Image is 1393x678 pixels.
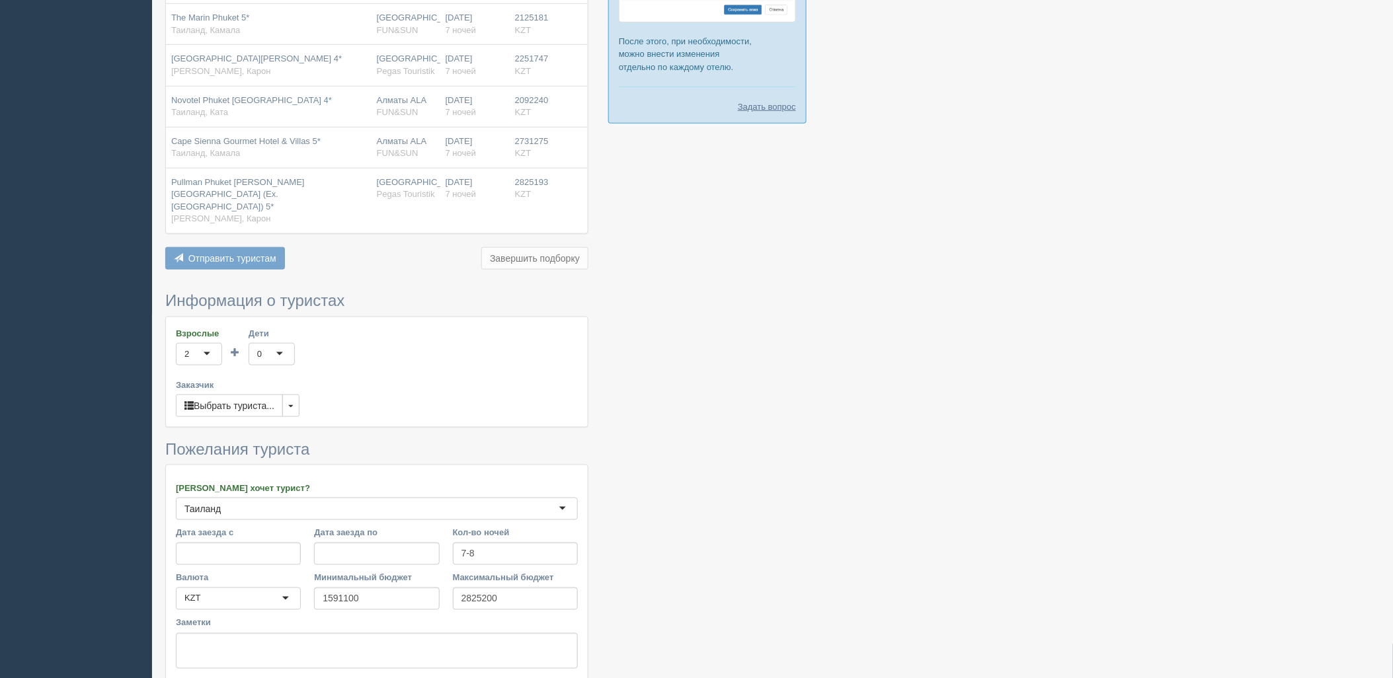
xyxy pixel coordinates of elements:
div: KZT [184,592,201,605]
span: 7 ночей [446,107,476,117]
label: Заказчик [176,379,578,391]
span: 7 ночей [446,25,476,35]
span: [PERSON_NAME], Карон [171,213,271,223]
span: KZT [515,25,532,35]
label: Валюта [176,572,301,584]
div: [GEOGRAPHIC_DATA] [377,176,435,201]
span: KZT [515,189,532,199]
div: Таиланд [184,502,221,515]
div: Алматы ALA [377,94,435,119]
h3: Информация о туристах [165,292,588,309]
span: [GEOGRAPHIC_DATA][PERSON_NAME] 4* [171,54,342,63]
span: 2092240 [515,95,549,105]
div: [DATE] [446,12,504,36]
div: 0 [257,348,262,361]
span: 7 ночей [446,189,476,199]
span: Таиланд, Камала [171,148,240,158]
button: Выбрать туриста... [176,395,283,417]
span: FUN&SUN [377,107,418,117]
div: [DATE] [446,135,504,160]
div: [GEOGRAPHIC_DATA] [377,12,435,36]
label: Кол-во ночей [453,527,578,539]
span: KZT [515,66,532,76]
span: 7 ночей [446,66,476,76]
div: 2 [184,348,189,361]
input: 7-10 или 7,10,14 [453,543,578,565]
span: FUN&SUN [377,25,418,35]
span: Pegas Touristik [377,66,435,76]
span: [PERSON_NAME], Карон [171,66,271,76]
span: 7 ночей [446,148,476,158]
div: Алматы ALA [377,135,435,160]
div: [DATE] [446,176,504,201]
span: Таиланд, Камала [171,25,240,35]
span: KZT [515,148,532,158]
div: [GEOGRAPHIC_DATA] [377,53,435,77]
span: 2825193 [515,177,549,187]
button: Отправить туристам [165,247,285,270]
span: KZT [515,107,532,117]
span: The Marin Phuket 5* [171,13,250,22]
div: [DATE] [446,53,504,77]
label: Максимальный бюджет [453,572,578,584]
label: Дата заезда с [176,527,301,539]
span: FUN&SUN [377,148,418,158]
span: 2251747 [515,54,549,63]
label: Заметки [176,617,578,629]
label: Дети [249,327,295,340]
label: Взрослые [176,327,222,340]
label: Дата заезда по [314,527,439,539]
div: [DATE] [446,94,504,119]
span: Таиланд, Ката [171,107,228,117]
label: Минимальный бюджет [314,572,439,584]
span: Pegas Touristik [377,189,435,199]
span: 2125181 [515,13,549,22]
button: Завершить подборку [481,247,588,270]
span: Пожелания туриста [165,440,309,458]
a: Задать вопрос [738,100,796,113]
span: Pullman Phuket [PERSON_NAME][GEOGRAPHIC_DATA] (Ex. [GEOGRAPHIC_DATA]) 5* [171,177,305,211]
span: Cape Sienna Gourmet Hotel & Villas 5* [171,136,321,146]
label: [PERSON_NAME] хочет турист? [176,482,578,494]
span: Отправить туристам [188,253,276,264]
span: Novotel Phuket [GEOGRAPHIC_DATA] 4* [171,95,332,105]
p: После этого, при необходимости, можно внести изменения отдельно по каждому отелю. [619,35,796,73]
span: 2731275 [515,136,549,146]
